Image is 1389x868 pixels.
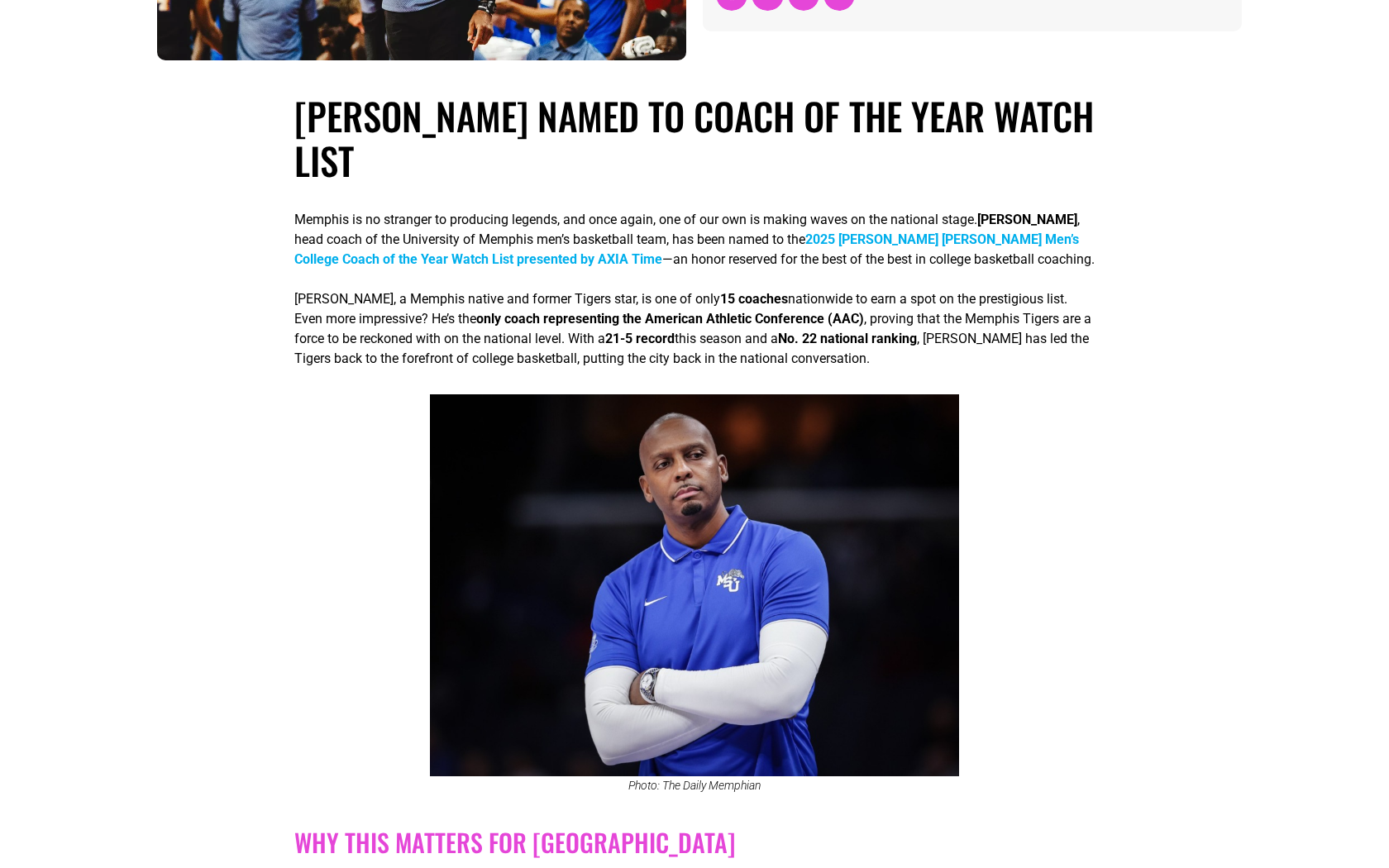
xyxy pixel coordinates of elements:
h1: [PERSON_NAME] Named to Coach of the Year Watch List [294,93,1095,183]
strong: [PERSON_NAME] [977,212,1077,227]
strong: 15 coaches [720,291,788,307]
strong: No. 22 national ranking [778,331,917,346]
p: [PERSON_NAME], a Memphis native and former Tigers star, is one of only nationwide to earn a spot ... [294,289,1095,369]
p: Memphis is no stranger to producing legends, and once again, one of our own is making waves on th... [294,210,1095,269]
h2: Why This Matters for [GEOGRAPHIC_DATA] [294,827,1095,857]
strong: only coach representing the American Athletic Conference (AAC) [476,311,864,327]
figcaption: Photo: The Daily Memphian [294,779,1095,792]
img: A man in a blue MSU polo shirt with white sleeves stands with arms crossed, exuding confidence li... [430,394,959,776]
strong: 21-5 record [605,331,675,346]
